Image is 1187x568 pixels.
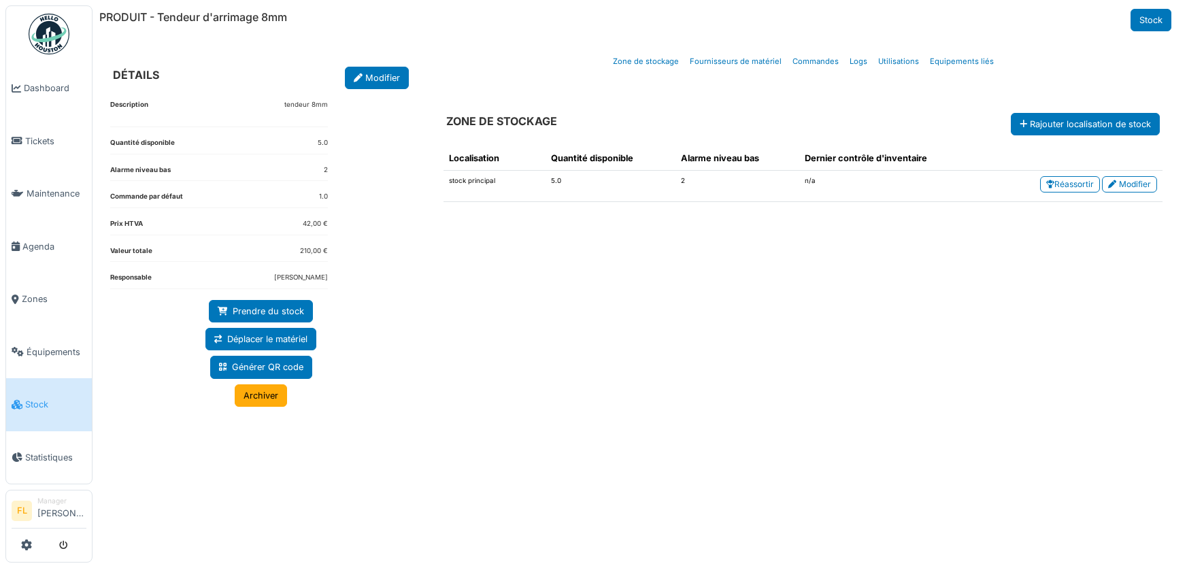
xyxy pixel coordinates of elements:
[684,46,787,78] a: Fournisseurs de matériel
[12,501,32,521] li: FL
[27,187,86,200] span: Maintenance
[110,100,148,127] dt: Description
[110,192,183,207] dt: Commande par défaut
[22,240,86,253] span: Agenda
[6,167,92,220] a: Maintenance
[110,138,175,154] dt: Quantité disponible
[110,273,152,288] dt: Responsable
[319,192,328,202] dd: 1.0
[300,246,328,256] dd: 210,00 €
[25,451,86,464] span: Statistiques
[324,165,328,176] dd: 2
[607,46,684,78] a: Zone de stockage
[25,398,86,411] span: Stock
[444,171,546,202] td: stock principal
[22,293,86,305] span: Zones
[675,146,799,171] th: Alarme niveau bas
[99,11,287,24] h6: PRODUIT - Tendeur d'arrimage 8mm
[235,384,287,407] a: Archiver
[274,273,328,283] dd: [PERSON_NAME]
[799,146,985,171] th: Dernier contrôle d'inventaire
[318,138,328,148] dd: 5.0
[1040,176,1100,193] a: Réassortir
[303,219,328,229] dd: 42,00 €
[6,431,92,484] a: Statistiques
[6,220,92,273] a: Agenda
[24,82,86,95] span: Dashboard
[209,300,313,322] a: Prendre du stock
[787,46,844,78] a: Commandes
[6,115,92,168] a: Tickets
[546,171,675,202] td: 5.0
[675,171,799,202] td: 2
[6,378,92,431] a: Stock
[546,146,675,171] th: Quantité disponible
[29,14,69,54] img: Badge_color-CXgf-gQk.svg
[110,165,171,181] dt: Alarme niveau bas
[25,135,86,148] span: Tickets
[799,171,985,202] td: n/a
[27,346,86,358] span: Équipements
[37,496,86,506] div: Manager
[1131,9,1171,31] a: Stock
[6,62,92,115] a: Dashboard
[444,146,546,171] th: Localisation
[1102,176,1157,193] a: Modifier
[844,46,873,78] a: Logs
[6,326,92,379] a: Équipements
[446,115,557,128] h6: ZONE DE STOCKAGE
[284,100,328,110] p: tendeur 8mm
[205,328,316,350] a: Déplacer le matériel
[210,356,312,378] a: Générer QR code
[924,46,999,78] a: Equipements liés
[110,246,152,262] dt: Valeur totale
[37,496,86,525] li: [PERSON_NAME]
[113,69,159,82] h6: DÉTAILS
[345,67,409,89] a: Modifier
[12,496,86,529] a: FL Manager[PERSON_NAME]
[873,46,924,78] a: Utilisations
[1011,113,1160,135] button: Rajouter localisation de stock
[110,219,143,235] dt: Prix HTVA
[6,273,92,326] a: Zones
